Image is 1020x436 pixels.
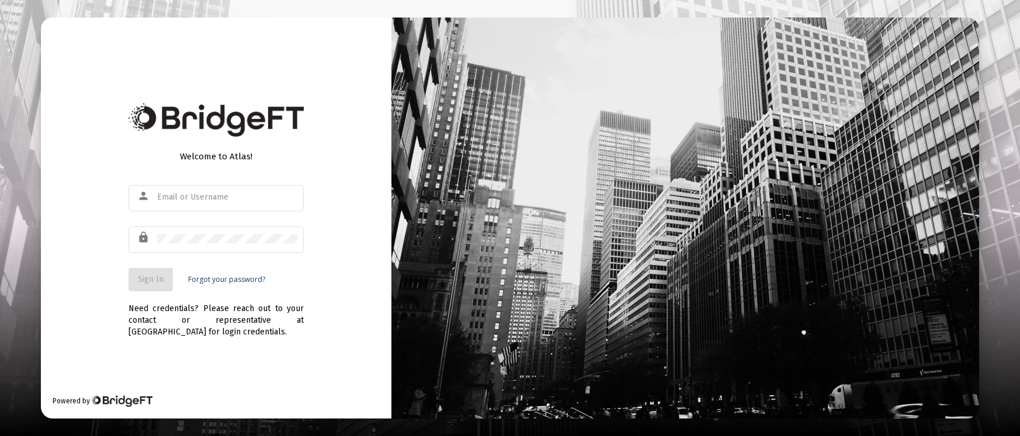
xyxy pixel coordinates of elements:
div: Powered by [53,395,152,407]
img: Bridge Financial Technology Logo [91,395,152,407]
div: Welcome to Atlas! [129,151,304,162]
img: Bridge Financial Technology Logo [129,103,304,137]
span: Sign In [138,274,164,284]
mat-icon: person [137,189,151,203]
a: Forgot your password? [188,274,265,285]
div: Need credentials? Please reach out to your contact or representative at [GEOGRAPHIC_DATA] for log... [129,291,304,338]
input: Email or Username [157,193,297,202]
button: Sign In [129,268,173,291]
mat-icon: lock [137,231,151,245]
